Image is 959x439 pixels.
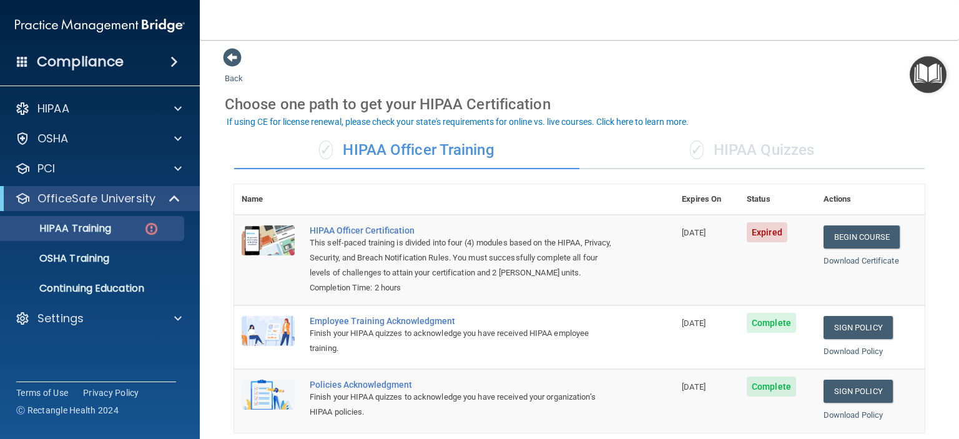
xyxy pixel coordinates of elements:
div: If using CE for license renewal, please check your state's requirements for online vs. live cours... [227,117,689,126]
p: OfficeSafe University [37,191,155,206]
th: Actions [816,184,925,215]
span: Expired [747,222,787,242]
a: HIPAA Officer Certification [310,225,612,235]
div: HIPAA Officer Training [234,132,579,169]
div: HIPAA Quizzes [579,132,925,169]
div: This self-paced training is divided into four (4) modules based on the HIPAA, Privacy, Security, ... [310,235,612,280]
a: Download Policy [824,410,883,420]
a: HIPAA [15,101,182,116]
span: [DATE] [682,228,706,237]
div: Completion Time: 2 hours [310,280,612,295]
div: Choose one path to get your HIPAA Certification [225,86,934,122]
a: Settings [15,311,182,326]
th: Name [234,184,302,215]
h4: Compliance [37,53,124,71]
img: danger-circle.6113f641.png [144,221,159,237]
div: Finish your HIPAA quizzes to acknowledge you have received HIPAA employee training. [310,326,612,356]
a: OSHA [15,131,182,146]
span: Complete [747,313,796,333]
a: Terms of Use [16,387,68,399]
span: Complete [747,377,796,397]
p: PCI [37,161,55,176]
a: Sign Policy [824,316,893,339]
span: [DATE] [682,382,706,392]
a: Privacy Policy [83,387,139,399]
span: ✓ [319,141,333,159]
img: PMB logo [15,13,185,38]
span: Ⓒ Rectangle Health 2024 [16,404,119,417]
p: Settings [37,311,84,326]
p: HIPAA Training [8,222,111,235]
span: ✓ [690,141,704,159]
p: HIPAA [37,101,69,116]
a: Download Policy [824,347,883,356]
a: Back [225,59,243,83]
p: Continuing Education [8,282,179,295]
div: Employee Training Acknowledgment [310,316,612,326]
button: Open Resource Center [910,56,947,93]
span: [DATE] [682,318,706,328]
a: PCI [15,161,182,176]
button: If using CE for license renewal, please check your state's requirements for online vs. live cours... [225,116,691,128]
a: Download Certificate [824,256,899,265]
p: OSHA [37,131,69,146]
p: OSHA Training [8,252,109,265]
a: Begin Course [824,225,900,249]
a: OfficeSafe University [15,191,181,206]
th: Status [739,184,816,215]
div: Finish your HIPAA quizzes to acknowledge you have received your organization’s HIPAA policies. [310,390,612,420]
div: Policies Acknowledgment [310,380,612,390]
th: Expires On [674,184,739,215]
a: Sign Policy [824,380,893,403]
